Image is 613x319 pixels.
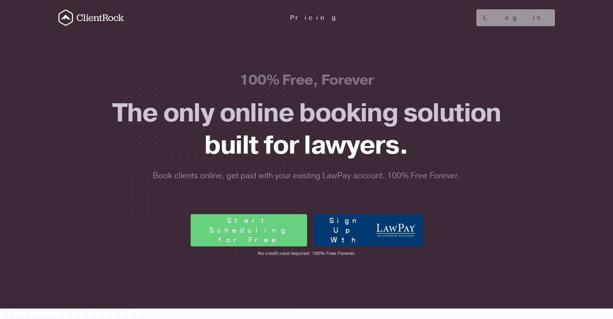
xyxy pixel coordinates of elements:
[290,13,339,22] a: Pricing
[191,214,307,246] a: Start Scheduling for Free
[58,97,555,162] h2: The only online booking solution
[204,128,408,163] span: built for lawyers.
[58,71,555,89] h3: 100% Free, Forever
[476,9,555,26] a: Log in
[58,10,124,26] svg: ClientRock Logo
[58,10,124,26] a: Go to the homepage
[152,170,461,182] p: Book clients online, get paid with your existing LawPay account. 100% Free Forever.
[314,214,423,246] a: Sign Up With
[191,250,423,257] span: No credit card required. 100% Free Forever.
